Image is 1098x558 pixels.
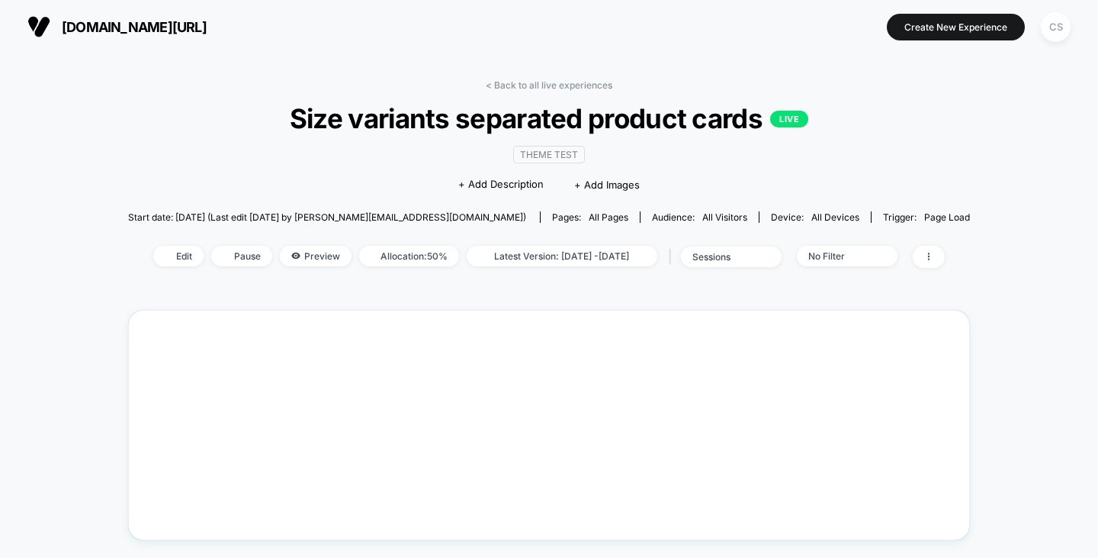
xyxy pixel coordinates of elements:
span: Device: [759,211,871,223]
span: Page Load [924,211,970,223]
span: Theme Test [513,146,585,163]
button: [DOMAIN_NAME][URL] [23,15,211,39]
div: Audience: [652,211,747,223]
button: Create New Experience [887,14,1025,40]
span: Allocation: 50% [359,246,459,266]
span: Preview [280,246,352,266]
span: | [665,246,681,268]
span: all pages [589,211,628,223]
a: < Back to all live experiences [486,79,612,91]
span: Pause [211,246,272,266]
span: Size variants separated product cards [170,102,927,134]
span: Edit [153,246,204,266]
span: [DOMAIN_NAME][URL] [62,19,207,35]
span: + Add Images [574,179,640,191]
span: all devices [811,211,859,223]
img: Visually logo [27,15,50,38]
button: CS [1036,11,1075,43]
div: Pages: [552,211,628,223]
span: All Visitors [702,211,747,223]
span: Start date: [DATE] (Last edit [DATE] by [PERSON_NAME][EMAIL_ADDRESS][DOMAIN_NAME]) [128,211,526,223]
span: + Add Description [458,177,544,192]
span: Latest Version: [DATE] - [DATE] [467,246,657,266]
div: CS [1041,12,1071,42]
p: LIVE [770,111,808,127]
div: No Filter [808,250,869,262]
div: Trigger: [883,211,970,223]
div: sessions [692,251,753,263]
